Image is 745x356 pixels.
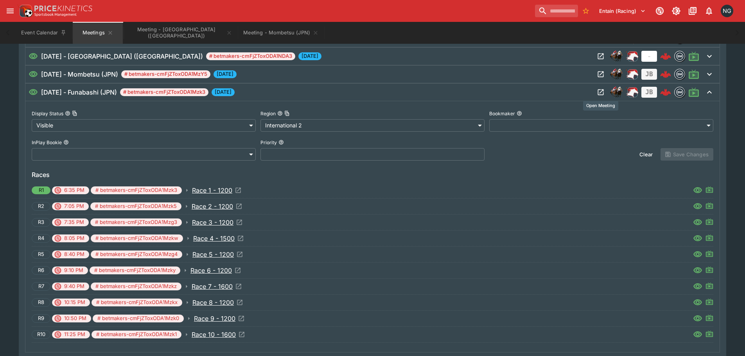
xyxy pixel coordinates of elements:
[90,267,180,274] span: # betmakers-cmFjZToxODA1Mzky
[120,88,208,96] span: # betmakers-cmFjZToxODA1Mzk3
[626,68,638,81] div: ParallelRacing Handler
[29,52,38,61] svg: Visible
[693,282,702,291] svg: Visible
[90,218,182,226] span: # betmakers-cmFjZToxODA1Mzg3
[192,298,234,307] p: Race 8 - 1200
[72,111,77,116] button: Copy To Clipboard
[688,51,699,62] svg: Live
[17,3,33,19] img: PriceKinetics Logo
[41,70,118,79] h6: [DATE] - Mombetsu (JPN)
[192,202,242,211] a: Open Event
[686,4,700,18] button: Documentation
[594,5,650,17] button: Select Tenant
[34,5,92,11] img: PriceKinetics
[278,140,284,145] button: Priority
[298,52,321,60] span: [DATE]
[675,87,685,97] img: betmakers.png
[693,330,702,339] svg: Visible
[59,283,89,290] span: 9:40 PM
[124,22,237,44] button: Meeting - Manawatu (NZ)
[29,88,38,97] svg: Visible
[594,86,607,98] button: Open Meeting
[693,234,702,243] svg: Visible
[59,267,88,274] span: 9:10 PM
[206,52,295,60] span: # betmakers-cmFjZToxODA1NDA3
[674,87,685,98] div: betmakers
[239,22,323,44] button: Meeting - Mombetsu (JPN)
[34,267,48,274] span: R6
[194,314,245,323] a: Open Event
[260,110,276,117] p: Region
[41,88,117,97] h6: [DATE] - Funabashi (JPN)
[284,111,290,116] button: Copy To Clipboard
[693,266,702,275] svg: Visible
[610,86,623,98] div: horse_racing
[653,4,667,18] button: Connected to PK
[277,111,283,116] button: RegionCopy To Clipboard
[34,234,48,242] span: R4
[212,88,235,96] span: [DATE]
[34,250,48,258] span: R5
[688,69,699,80] svg: Live
[688,87,699,98] svg: Live
[706,218,713,225] svg: Live
[192,330,236,339] p: Race 10 - 1600
[193,234,235,243] p: Race 4 - 1500
[3,4,17,18] button: open drawer
[34,186,48,194] span: R1
[626,50,638,63] img: racing.png
[610,68,623,81] div: horse_racing
[693,250,702,259] svg: Visible
[33,331,50,338] span: R10
[192,282,233,291] p: Race 7 - 1600
[693,314,702,323] svg: Visible
[192,330,245,339] a: Open Event
[34,299,48,306] span: R8
[610,68,623,81] img: horse_racing.png
[192,202,233,211] p: Race 2 - 1200
[641,69,657,80] div: Jetbet not yet mapped
[706,330,713,338] svg: Live
[59,202,89,210] span: 7:05 PM
[583,101,618,111] div: Open Meeting
[594,68,607,81] button: Open Meeting
[192,218,243,227] a: Open Event
[121,70,210,78] span: # betmakers-cmFjZToxODA1MzY5
[674,51,685,62] div: betmakers
[16,22,71,44] button: Event Calendar
[90,202,181,210] span: # betmakers-cmFjZToxODA1Mzk5
[517,111,522,116] button: Bookmaker
[29,70,38,79] svg: Visible
[34,315,48,322] span: R9
[214,70,237,78] span: [DATE]
[34,218,48,226] span: R3
[675,69,685,79] img: betmakers.png
[660,69,671,80] img: logo-cerberus--red.svg
[91,250,182,258] span: # betmakers-cmFjZToxODA1Mzg4
[192,218,233,227] p: Race 3 - 1200
[580,5,592,17] button: No Bookmarks
[192,282,242,291] a: Open Event
[706,314,713,322] svg: Live
[674,69,685,80] div: betmakers
[192,186,242,195] a: Open Event
[193,234,244,243] a: Open Event
[91,234,183,242] span: # betmakers-cmFjZToxODA1Mzkw
[626,86,638,98] img: racing.png
[32,110,63,117] p: Display Status
[32,119,256,132] div: Visible
[34,202,48,210] span: R2
[92,331,181,338] span: # betmakers-cmFjZToxODA1Mzk1
[194,314,235,323] p: Race 9 - 1200
[59,186,89,194] span: 6:35 PM
[669,4,683,18] button: Toggle light/dark mode
[693,186,702,195] svg: Visible
[190,266,232,275] p: Race 6 - 1200
[641,87,657,98] div: Jetbet not yet mapped
[675,51,685,61] img: betmakers.png
[65,111,70,116] button: Display StatusCopy To Clipboard
[260,119,485,132] div: International 2
[192,250,243,259] a: Open Event
[190,266,241,275] a: Open Event
[91,186,182,194] span: # betmakers-cmFjZToxODA1Mzk3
